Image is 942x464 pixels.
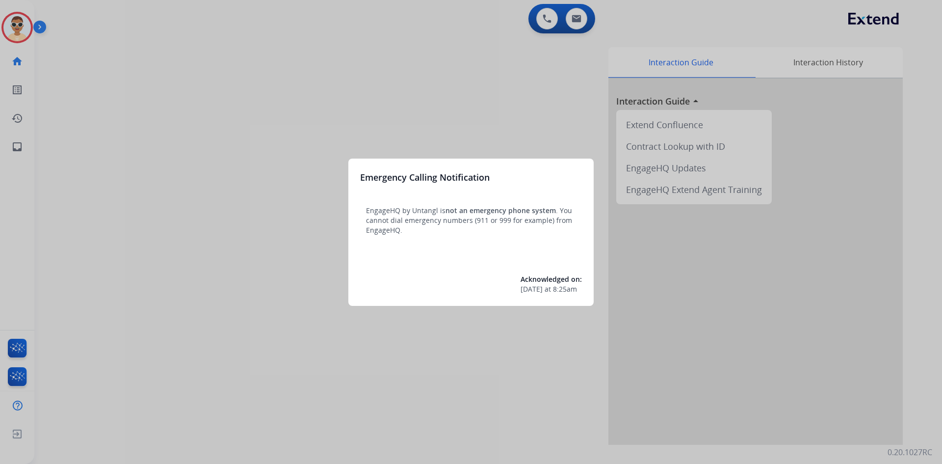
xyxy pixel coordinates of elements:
[366,206,576,235] p: EngageHQ by Untangl is . You cannot dial emergency numbers (911 or 999 for example) from EngageHQ.
[888,446,932,458] p: 0.20.1027RC
[521,284,543,294] span: [DATE]
[553,284,577,294] span: 8:25am
[360,170,490,184] h3: Emergency Calling Notification
[521,284,582,294] div: at
[445,206,556,215] span: not an emergency phone system
[521,274,582,284] span: Acknowledged on:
